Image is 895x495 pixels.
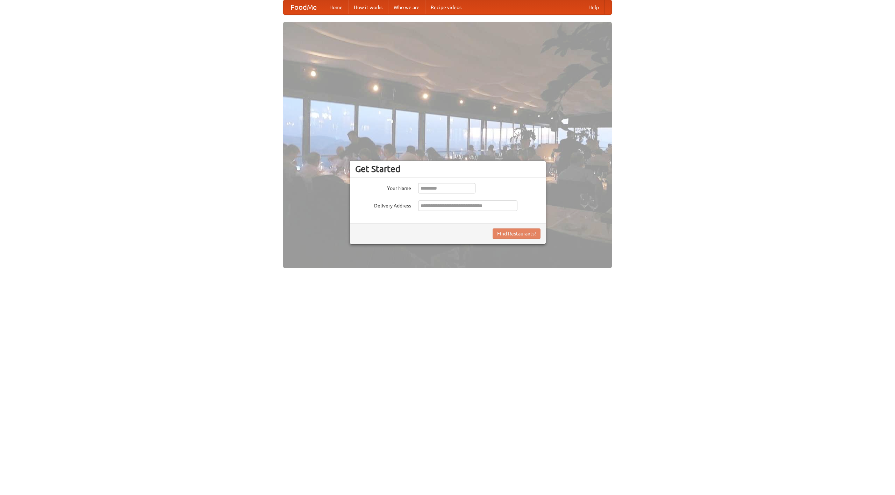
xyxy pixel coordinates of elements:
button: Find Restaurants! [493,228,540,239]
a: How it works [348,0,388,14]
a: FoodMe [284,0,324,14]
h3: Get Started [355,164,540,174]
label: Delivery Address [355,200,411,209]
a: Home [324,0,348,14]
a: Who we are [388,0,425,14]
a: Help [583,0,604,14]
a: Recipe videos [425,0,467,14]
label: Your Name [355,183,411,192]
